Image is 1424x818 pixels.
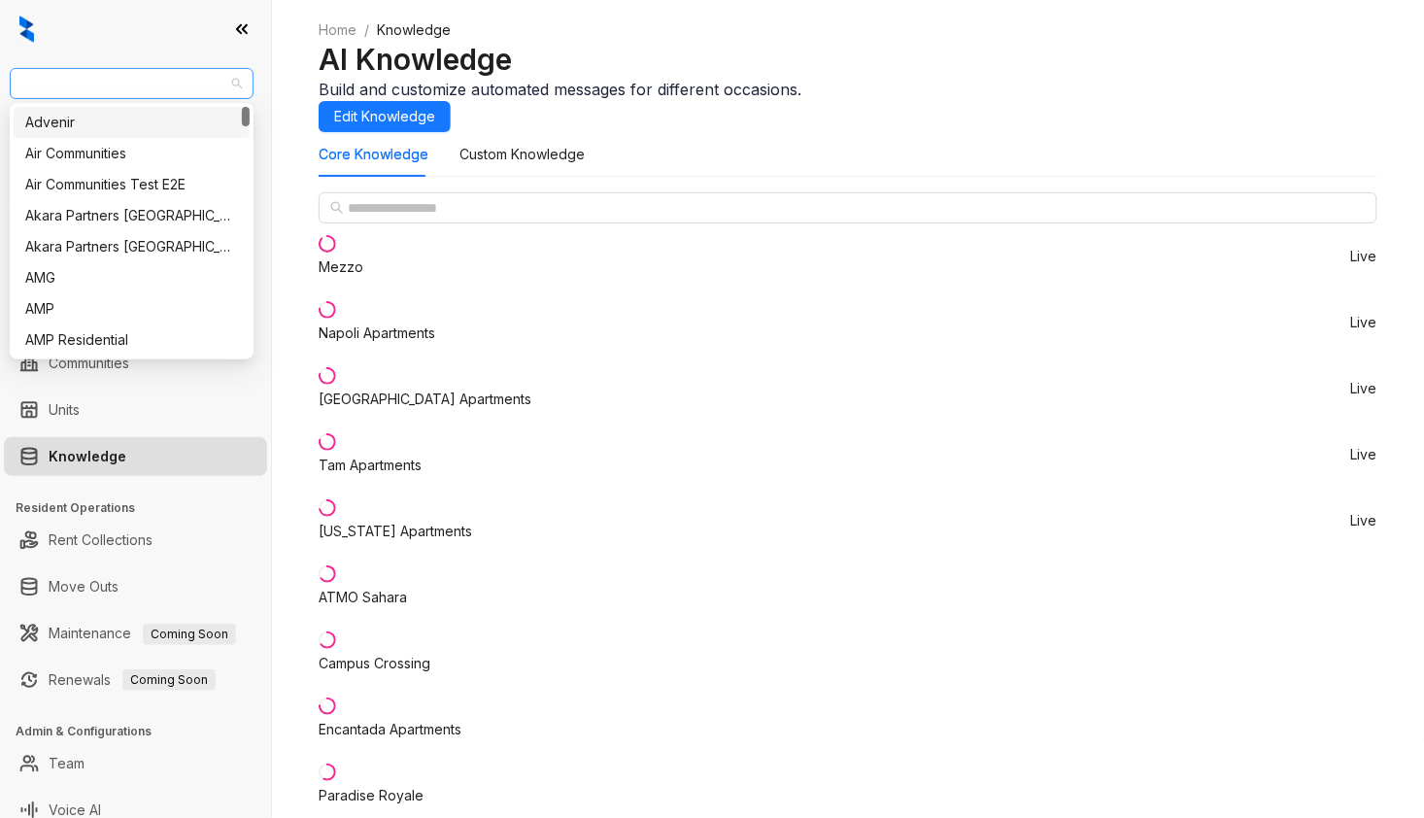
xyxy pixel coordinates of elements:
li: Team [4,744,267,783]
div: ATMO Sahara [319,587,407,608]
a: RenewalsComing Soon [49,661,216,699]
h3: Resident Operations [16,499,271,517]
li: Maintenance [4,614,267,653]
li: Communities [4,344,267,383]
a: Team [49,744,85,783]
button: Edit Knowledge [319,101,451,132]
span: Coming Soon [122,669,216,691]
span: Live [1351,514,1377,528]
li: Renewals [4,661,267,699]
span: Live [1351,250,1377,263]
span: Coming Soon [143,624,236,645]
div: Core Knowledge [319,144,428,165]
li: Move Outs [4,567,267,606]
div: Paradise Royale [319,785,424,806]
li: Knowledge [4,437,267,476]
div: Encantada Apartments [319,719,461,740]
li: Leasing [4,214,267,253]
span: Live [1351,382,1377,395]
a: Units [49,391,80,429]
span: Live [1351,448,1377,461]
div: AMP [25,298,238,320]
span: Live [1351,316,1377,329]
div: Air Communities [25,143,238,164]
span: Knowledge [377,21,451,38]
img: logo [19,16,34,43]
div: Air Communities Test E2E [25,174,238,195]
div: Akara Partners [GEOGRAPHIC_DATA] [25,236,238,257]
div: Air Communities [14,138,250,169]
h2: AI Knowledge [319,41,1377,78]
li: Leads [4,130,267,169]
div: Tam Apartments [319,455,422,476]
span: Edit Knowledge [334,106,435,127]
h3: Admin & Configurations [16,723,271,740]
a: Move Outs [49,567,119,606]
a: Rent Collections [49,521,153,560]
li: Collections [4,260,267,299]
li: Units [4,391,267,429]
div: Air Communities Test E2E [14,169,250,200]
div: Advenir [14,107,250,138]
div: Campus Crossing [319,653,430,674]
div: Napoli Apartments [319,323,435,344]
div: AMP [14,293,250,324]
span: search [330,201,344,215]
div: AMG [14,262,250,293]
div: AMP Residential [25,329,238,351]
li: / [364,19,369,41]
div: AMP Residential [14,324,250,356]
div: Custom Knowledge [459,144,585,165]
div: Mezzo [319,256,363,278]
a: Communities [49,344,129,383]
div: Build and customize automated messages for different occasions. [319,78,1377,101]
a: Home [315,19,360,41]
div: Akara Partners [GEOGRAPHIC_DATA] [25,205,238,226]
span: AMG [21,69,242,98]
a: Knowledge [49,437,126,476]
div: [US_STATE] Apartments [319,521,472,542]
div: AMG [25,267,238,289]
div: Advenir [25,112,238,133]
div: Akara Partners Phoenix [14,231,250,262]
li: Rent Collections [4,521,267,560]
div: [GEOGRAPHIC_DATA] Apartments [319,389,531,410]
div: Akara Partners Nashville [14,200,250,231]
